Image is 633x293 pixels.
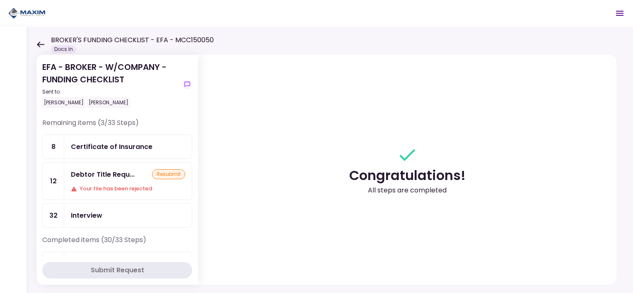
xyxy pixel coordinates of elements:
div: resubmit [152,169,185,179]
div: Completed items (30/33 Steps) [42,235,192,252]
button: show-messages [182,79,192,89]
a: 1EFA Contractapproved [42,252,192,276]
div: Interview [71,210,102,221]
img: Partner icon [8,7,46,19]
div: 32 [43,204,64,227]
div: All steps are completed [368,185,447,195]
button: Open menu [610,3,630,23]
div: 8 [43,135,64,159]
div: Your file has been rejected [71,185,185,193]
div: [PERSON_NAME] [87,97,130,108]
a: 32Interview [42,203,192,228]
div: Sent to: [42,88,179,96]
div: Debtor Title Requirements - Proof of IRP or Exemption [71,169,135,180]
h1: BROKER'S FUNDING CHECKLIST - EFA - MCC150050 [51,35,214,45]
div: 12 [43,163,64,199]
div: Certificate of Insurance [71,142,152,152]
div: Congratulations! [349,166,466,185]
div: Submit Request [91,265,144,275]
div: Docs In [51,45,76,53]
a: 12Debtor Title Requirements - Proof of IRP or ExemptionresubmitYour file has been rejected [42,162,192,200]
a: 8Certificate of Insurance [42,134,192,159]
div: EFA - BROKER - W/COMPANY - FUNDING CHECKLIST [42,61,179,108]
div: Remaining items (3/33 Steps) [42,118,192,134]
div: 1 [43,252,64,276]
div: [PERSON_NAME] [42,97,85,108]
button: Submit Request [42,262,192,279]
